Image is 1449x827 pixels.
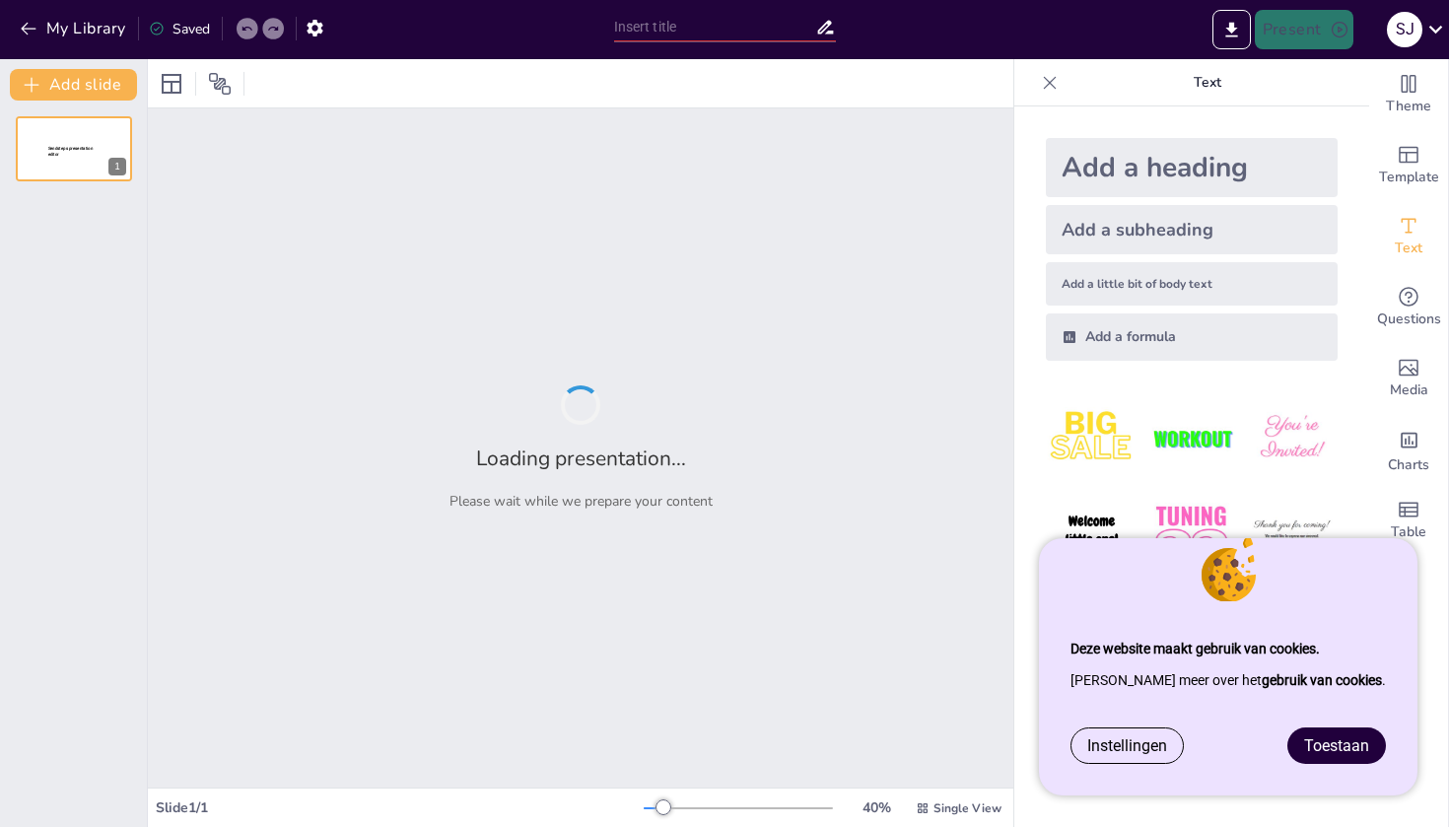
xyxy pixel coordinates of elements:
span: Toestaan [1304,736,1369,755]
span: Sendsteps presentation editor [48,146,93,157]
div: Slide 1 / 1 [156,798,644,817]
button: Export to PowerPoint [1212,10,1251,49]
div: Add a table [1369,485,1448,556]
button: Add slide [10,69,137,101]
div: 1 [16,116,132,181]
div: Add a little bit of body text [1046,262,1338,306]
p: Text [1066,59,1349,106]
span: Text [1395,238,1422,259]
div: Add text boxes [1369,201,1448,272]
button: My Library [15,13,134,44]
span: Media [1390,379,1428,401]
a: Toestaan [1288,728,1385,763]
div: Add charts and graphs [1369,414,1448,485]
span: Questions [1377,309,1441,330]
span: Template [1379,167,1439,188]
div: 1 [108,158,126,175]
button: S J [1387,10,1422,49]
a: gebruik van cookies [1262,672,1382,688]
div: Add images, graphics, shapes or video [1369,343,1448,414]
p: Please wait while we prepare your content [449,492,713,511]
span: Instellingen [1087,736,1167,755]
div: Add a subheading [1046,205,1338,254]
img: 5.jpeg [1145,492,1237,584]
p: [PERSON_NAME] meer over het . [1070,664,1386,696]
span: Single View [933,800,1001,816]
div: S J [1387,12,1422,47]
div: Add a heading [1046,138,1338,197]
img: 1.jpeg [1046,392,1138,484]
span: Table [1391,521,1426,543]
button: Present [1255,10,1353,49]
input: Insert title [614,13,815,41]
span: Charts [1388,454,1429,476]
img: 4.jpeg [1046,492,1138,584]
div: Saved [149,20,210,38]
div: Get real-time input from your audience [1369,272,1448,343]
div: Change the overall theme [1369,59,1448,130]
span: Theme [1386,96,1431,117]
div: Layout [156,68,187,100]
div: Add ready made slides [1369,130,1448,201]
img: 2.jpeg [1145,392,1237,484]
span: Position [208,72,232,96]
img: 3.jpeg [1246,392,1338,484]
strong: Deze website maakt gebruik van cookies. [1070,641,1320,656]
img: 6.jpeg [1246,492,1338,584]
div: 40 % [853,798,900,817]
div: Add a formula [1046,313,1338,361]
a: Instellingen [1071,728,1183,763]
h2: Loading presentation... [476,445,686,472]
